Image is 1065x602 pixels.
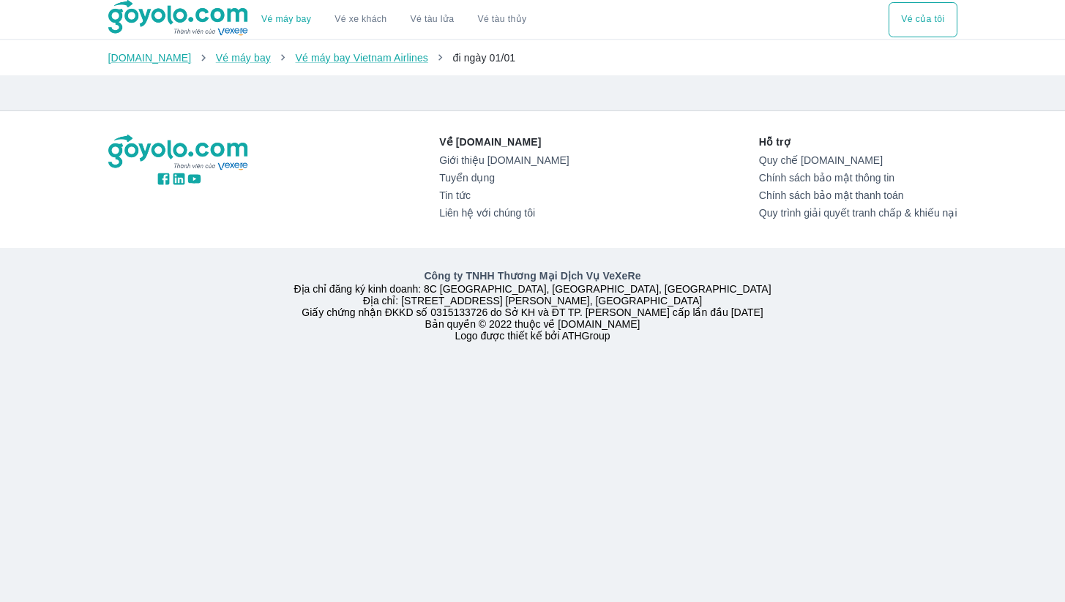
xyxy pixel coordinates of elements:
a: [DOMAIN_NAME] [108,52,192,64]
a: Giới thiệu [DOMAIN_NAME] [439,154,569,166]
a: Chính sách bảo mật thanh toán [759,189,957,201]
a: Vé tàu lửa [399,2,466,37]
a: Liên hệ với chúng tôi [439,207,569,219]
a: Vé máy bay [261,14,311,25]
div: Địa chỉ đăng ký kinh doanh: 8C [GEOGRAPHIC_DATA], [GEOGRAPHIC_DATA], [GEOGRAPHIC_DATA] Địa chỉ: [... [100,268,966,342]
a: Tin tức [439,189,569,201]
a: Chính sách bảo mật thông tin [759,172,957,184]
p: Hỗ trợ [759,135,957,149]
a: Quy trình giải quyết tranh chấp & khiếu nại [759,207,957,219]
p: Về [DOMAIN_NAME] [439,135,569,149]
a: Vé máy bay Vietnam Airlines [295,52,428,64]
a: Vé xe khách [335,14,386,25]
img: logo [108,135,250,171]
p: Công ty TNHH Thương Mại Dịch Vụ VeXeRe [111,268,954,283]
div: choose transportation mode [250,2,538,37]
nav: breadcrumb [108,50,957,65]
span: đi ngày 01/01 [452,52,515,64]
button: Vé của tôi [889,2,957,37]
button: Vé tàu thủy [466,2,538,37]
div: choose transportation mode [889,2,957,37]
a: Vé máy bay [216,52,271,64]
a: Tuyển dụng [439,172,569,184]
a: Quy chế [DOMAIN_NAME] [759,154,957,166]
